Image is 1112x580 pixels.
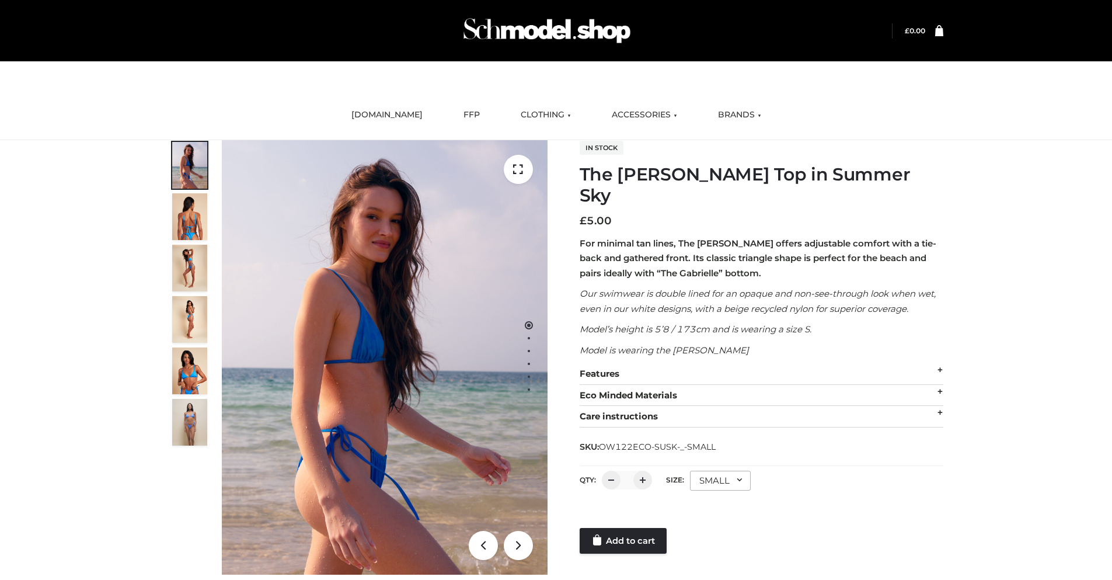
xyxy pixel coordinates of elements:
[580,288,936,314] em: Our swimwear is double lined for an opaque and non-see-through look when wet, even in our white d...
[690,471,751,491] div: SMALL
[580,406,943,428] div: Care instructions
[603,102,686,128] a: ACCESSORIES
[172,348,207,394] img: 2.Alex-top_CN-1-1-2.jpg
[343,102,431,128] a: [DOMAIN_NAME]
[580,528,667,554] a: Add to cart
[666,475,684,484] label: Size:
[580,475,596,484] label: QTY:
[455,102,489,128] a: FFP
[580,440,717,454] span: SKU:
[172,245,207,291] img: 4.Alex-top_CN-1-1-2.jpg
[222,140,548,575] img: 1.Alex-top_SS-1_4464b1e7-c2c9-4e4b-a62c-58381cd673c0 (1)
[172,296,207,343] img: 3.Alex-top_CN-1-1-2.jpg
[905,26,925,35] a: £0.00
[580,385,943,407] div: Eco Minded Materials
[512,102,580,128] a: CLOTHING
[905,26,909,35] span: £
[580,214,587,227] span: £
[580,164,943,206] h1: The [PERSON_NAME] Top in Summer Sky
[580,214,612,227] bdi: 5.00
[580,363,943,385] div: Features
[580,324,811,335] em: Model’s height is 5’8 / 173cm and is wearing a size S.
[172,193,207,240] img: 5.Alex-top_CN-1-1_1-1.jpg
[172,399,207,446] img: SSVC.jpg
[580,238,936,279] strong: For minimal tan lines, The [PERSON_NAME] offers adjustable comfort with a tie-back and gathered f...
[459,8,635,54] img: Schmodel Admin 964
[709,102,770,128] a: BRANDS
[905,26,925,35] bdi: 0.00
[599,442,716,452] span: OW122ECO-SUSK-_-SMALL
[580,141,623,155] span: In stock
[172,142,207,189] img: 1.Alex-top_SS-1_4464b1e7-c2c9-4e4b-a62c-58381cd673c0-1.jpg
[580,345,749,356] em: Model is wearing the [PERSON_NAME]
